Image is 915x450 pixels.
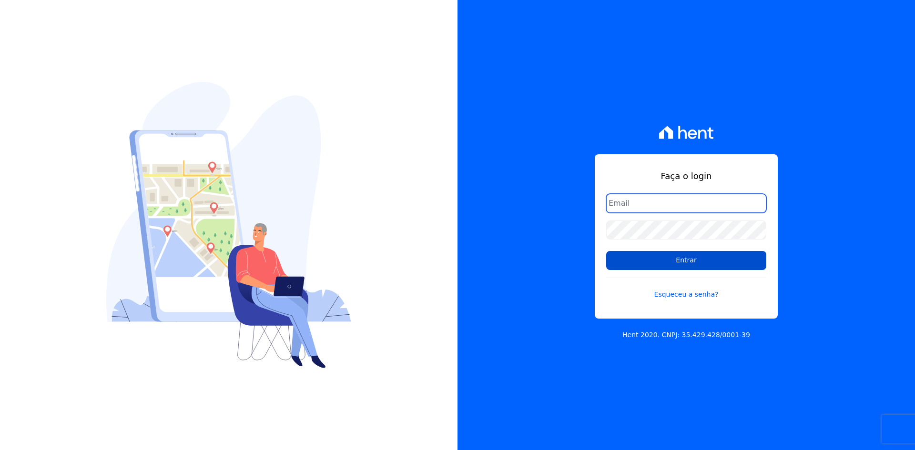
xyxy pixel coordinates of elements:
[606,170,766,182] h1: Faça o login
[106,82,351,368] img: Login
[606,194,766,213] input: Email
[622,330,750,340] p: Hent 2020. CNPJ: 35.429.428/0001-39
[606,251,766,270] input: Entrar
[606,278,766,300] a: Esqueceu a senha?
